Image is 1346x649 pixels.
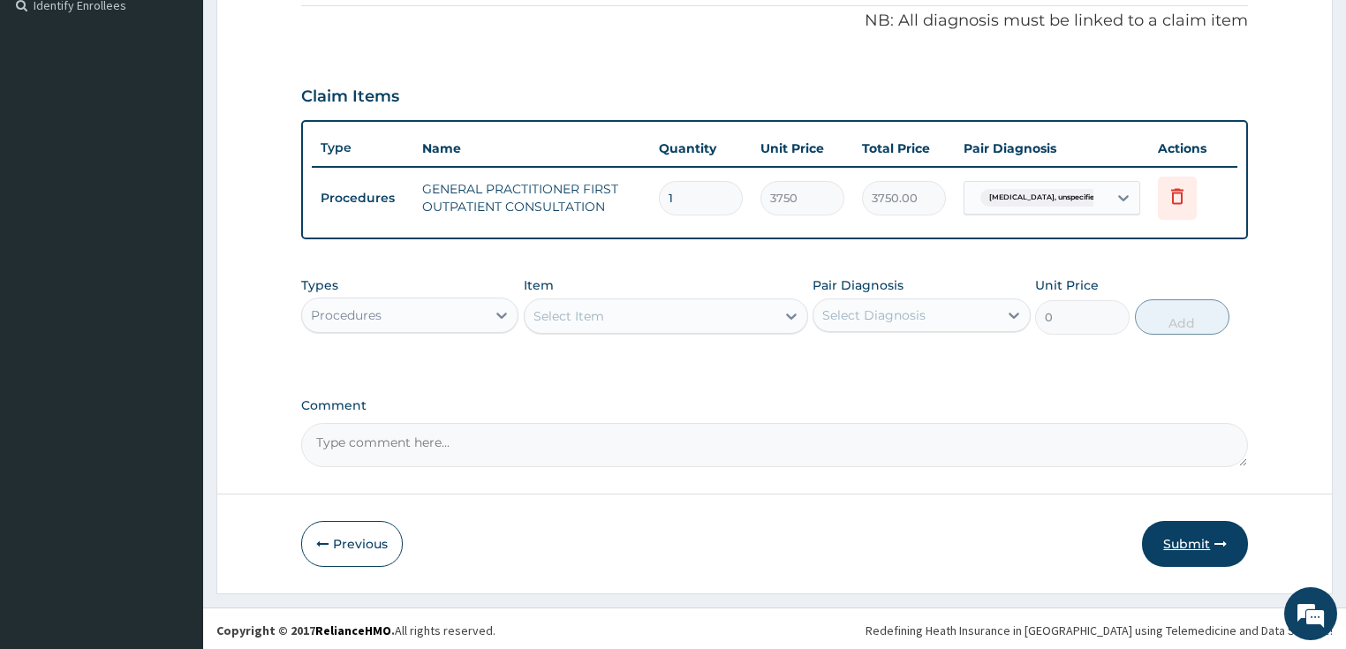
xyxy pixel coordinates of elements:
p: NB: All diagnosis must be linked to a claim item [301,10,1249,33]
label: Types [301,278,338,293]
a: RelianceHMO [315,623,391,638]
th: Quantity [650,131,752,166]
div: Chat with us now [92,99,297,122]
th: Total Price [853,131,955,166]
label: Pair Diagnosis [813,276,904,294]
strong: Copyright © 2017 . [216,623,395,638]
button: Add [1135,299,1229,335]
button: Submit [1142,521,1248,567]
th: Pair Diagnosis [955,131,1149,166]
div: Procedures [311,306,382,324]
div: Select Item [533,307,604,325]
label: Item [524,276,554,294]
td: GENERAL PRACTITIONER FIRST OUTPATIENT CONSULTATION [413,171,651,224]
div: Minimize live chat window [290,9,332,51]
h3: Claim Items [301,87,399,107]
div: Select Diagnosis [822,306,926,324]
th: Name [413,131,651,166]
th: Type [312,132,413,164]
textarea: Type your message and hit 'Enter' [9,449,336,510]
span: We're online! [102,206,244,384]
img: d_794563401_company_1708531726252_794563401 [33,88,72,132]
th: Unit Price [752,131,853,166]
label: Unit Price [1035,276,1099,294]
label: Comment [301,398,1249,413]
span: [MEDICAL_DATA], unspecified [980,189,1108,207]
div: Redefining Heath Insurance in [GEOGRAPHIC_DATA] using Telemedicine and Data Science! [866,622,1333,639]
th: Actions [1149,131,1237,166]
button: Previous [301,521,403,567]
td: Procedures [312,182,413,215]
